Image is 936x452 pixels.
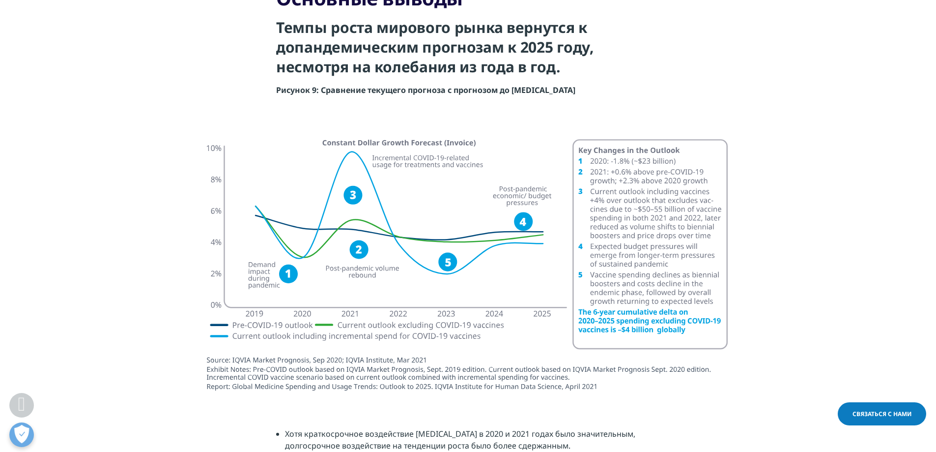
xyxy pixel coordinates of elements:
font: Рисунок 9: Сравнение текущего прогноза с прогнозом до [MEDICAL_DATA] [276,85,575,95]
font: Хотя краткосрочное воздействие [MEDICAL_DATA] в 2020 и 2021 годах было значительным, долгосрочное... [285,428,635,451]
button: Открыть настройки [9,422,34,447]
a: Связаться с нами [838,402,926,425]
font: Связаться с нами [852,410,911,418]
font: Темпы роста мирового рынка вернутся к допандемическим прогнозам к 2025 году, несмотря на колебани... [276,17,594,77]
